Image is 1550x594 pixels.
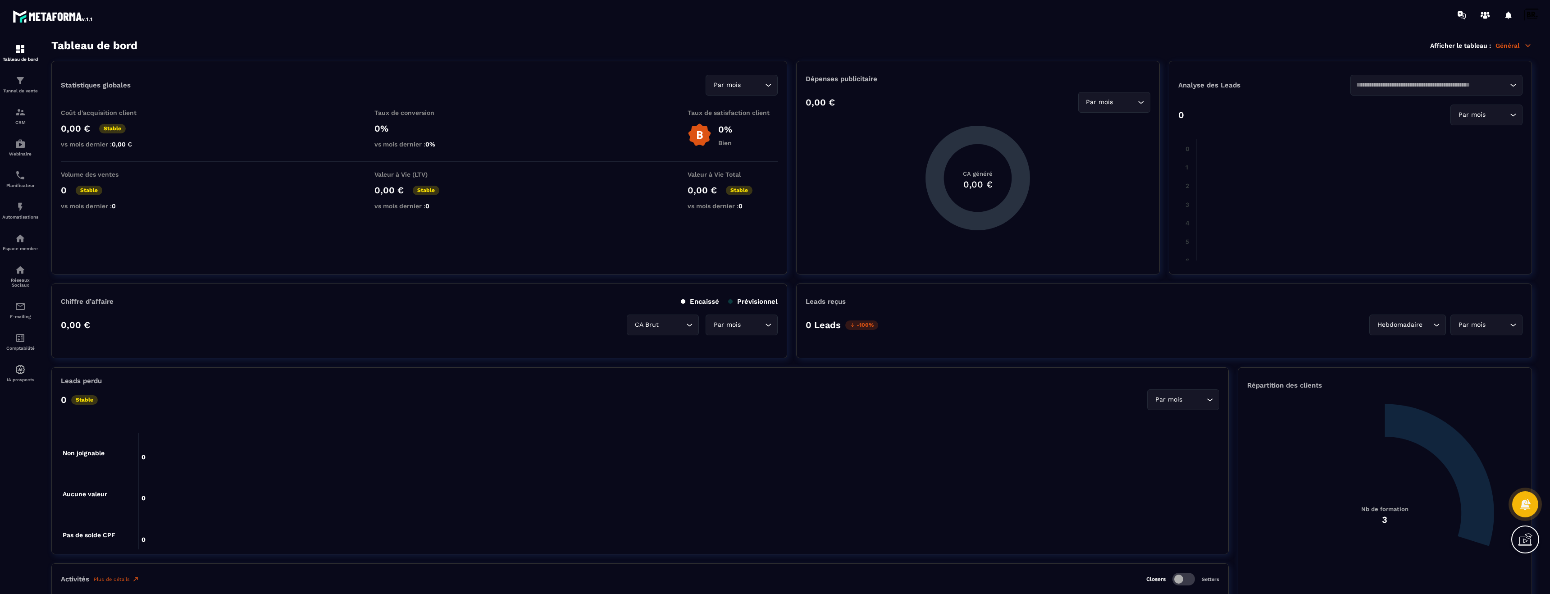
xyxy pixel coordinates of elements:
p: Dépenses publicitaire [806,75,1150,83]
img: logo [13,8,94,24]
p: Taux de conversion [374,109,465,116]
p: Réseaux Sociaux [2,278,38,288]
input: Search for option [1356,80,1508,90]
p: Comptabilité [2,346,38,351]
p: vs mois dernier : [61,141,151,148]
p: Bien [718,139,732,146]
p: Espace membre [2,246,38,251]
input: Search for option [1487,320,1508,330]
p: 0,00 € [806,97,835,108]
div: Search for option [1450,315,1523,335]
p: 0,00 € [374,185,404,196]
p: Leads perdu [61,377,102,385]
a: formationformationTunnel de vente [2,69,38,100]
tspan: Non joignable [63,449,105,457]
p: Planificateur [2,183,38,188]
tspan: 0 [1185,145,1190,152]
p: 0 [61,394,67,405]
p: Taux de satisfaction client [688,109,778,116]
p: Répartition des clients [1247,381,1523,389]
a: automationsautomationsAutomatisations [2,195,38,226]
p: Stable [71,395,98,405]
img: formation [15,107,26,118]
input: Search for option [661,320,684,330]
input: Search for option [1184,395,1204,405]
p: 0 [61,185,67,196]
input: Search for option [743,80,763,90]
a: schedulerschedulerPlanificateur [2,163,38,195]
p: Stable [76,186,102,195]
p: Encaissé [681,297,719,306]
p: Valeur à Vie Total [688,171,778,178]
p: CRM [2,120,38,125]
img: email [15,301,26,312]
p: Général [1495,41,1532,50]
p: 0 [1178,110,1184,120]
p: IA prospects [2,377,38,382]
a: social-networksocial-networkRéseaux Sociaux [2,258,38,294]
p: Setters [1202,576,1219,582]
span: 0% [425,141,435,148]
img: automations [15,201,26,212]
img: automations [15,138,26,149]
p: 0% [718,124,732,135]
div: Search for option [1350,75,1523,96]
p: Volume des ventes [61,171,151,178]
p: Leads reçus [806,297,846,306]
span: 0 [739,202,743,210]
span: Par mois [711,80,743,90]
span: Hebdomadaire [1375,320,1424,330]
span: Par mois [1456,110,1487,120]
div: Search for option [627,315,699,335]
tspan: 6 [1185,257,1190,264]
p: Prévisionnel [728,297,778,306]
span: Par mois [1084,97,1115,107]
a: formationformationTableau de bord [2,37,38,69]
p: vs mois dernier : [374,141,465,148]
p: Afficher le tableau : [1430,42,1491,49]
input: Search for option [1487,110,1508,120]
tspan: 1 [1185,164,1188,171]
img: b-badge-o.b3b20ee6.svg [688,123,711,147]
p: Coût d'acquisition client [61,109,151,116]
div: Search for option [706,75,778,96]
p: E-mailing [2,314,38,319]
tspan: Aucune valeur [63,490,107,498]
a: automationsautomationsEspace membre [2,226,38,258]
tspan: Pas de solde CPF [63,531,115,539]
span: 0 [112,202,116,210]
p: Stable [413,186,439,195]
p: vs mois dernier : [61,202,151,210]
div: Search for option [1147,389,1219,410]
p: 0% [374,123,465,134]
p: Tunnel de vente [2,88,38,93]
div: Search for option [706,315,778,335]
p: Webinaire [2,151,38,156]
span: Par mois [1153,395,1184,405]
a: Plus de détails [94,576,139,583]
a: formationformationCRM [2,100,38,132]
a: automationsautomationsWebinaire [2,132,38,163]
tspan: 5 [1185,238,1189,245]
p: vs mois dernier : [374,202,465,210]
p: Activités [61,575,89,583]
p: 0,00 € [61,320,90,330]
p: Automatisations [2,215,38,219]
input: Search for option [1115,97,1135,107]
p: 0,00 € [61,123,90,134]
p: Stable [99,124,126,133]
a: emailemailE-mailing [2,294,38,326]
span: 0 [425,202,429,210]
input: Search for option [743,320,763,330]
div: Search for option [1369,315,1446,335]
img: formation [15,44,26,55]
img: scheduler [15,170,26,181]
p: Analyse des Leads [1178,81,1350,89]
p: Valeur à Vie (LTV) [374,171,465,178]
span: 0,00 € [112,141,132,148]
div: Search for option [1450,105,1523,125]
img: accountant [15,333,26,343]
img: automations [15,364,26,375]
p: Closers [1146,576,1166,582]
p: 0 Leads [806,320,841,330]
